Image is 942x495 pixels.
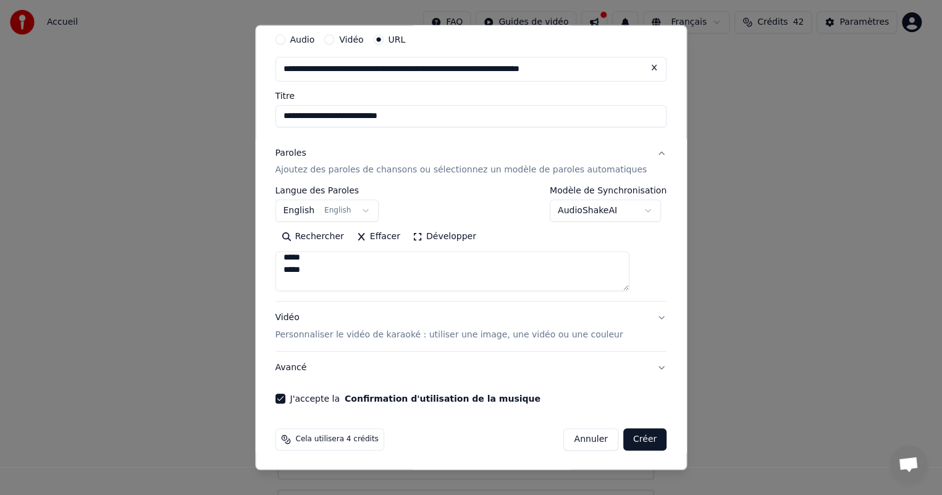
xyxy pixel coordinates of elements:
[275,329,623,341] p: Personnaliser le vidéo de karaoké : utiliser une image, une vidéo ou une couleur
[389,35,406,43] label: URL
[275,146,306,159] div: Paroles
[623,428,667,451] button: Créer
[564,428,618,451] button: Annuler
[275,352,667,384] button: Avancé
[345,394,540,403] button: J'accepte la
[339,35,363,43] label: Vidéo
[275,137,667,186] button: ParolesAjoutez des paroles de chansons ou sélectionnez un modèle de paroles automatiques
[550,186,667,195] label: Modèle de Synchronisation
[290,35,315,43] label: Audio
[275,186,667,301] div: ParolesAjoutez des paroles de chansons ou sélectionnez un modèle de paroles automatiques
[350,227,406,247] button: Effacer
[275,302,667,351] button: VidéoPersonnaliser le vidéo de karaoké : utiliser une image, une vidéo ou une couleur
[275,186,379,195] label: Langue des Paroles
[275,91,667,99] label: Titre
[296,434,379,444] span: Cela utilisera 4 crédits
[275,227,350,247] button: Rechercher
[275,164,647,176] p: Ajoutez des paroles de chansons ou sélectionnez un modèle de paroles automatiques
[406,227,482,247] button: Développer
[275,311,623,341] div: Vidéo
[290,394,540,403] label: J'accepte la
